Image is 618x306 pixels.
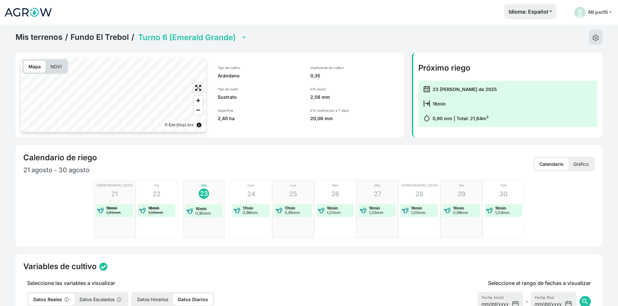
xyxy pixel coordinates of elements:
p: Datos Reales [28,293,75,305]
img: calendar [424,86,430,92]
p: 23 [200,189,208,198]
p: Lun [290,183,296,188]
strong: 17min [285,206,295,210]
p: Tipo de cultivo [218,65,303,70]
p: 0,90 mm | Total: 21,64 [433,115,489,122]
p: Datos Diarios [173,293,213,305]
p: 1,03mm [495,210,510,215]
img: water-event [444,207,450,214]
p: Mapa [24,61,46,73]
img: calendar [424,100,430,107]
div: © Esri | [165,122,193,128]
p: 1,01mm [327,210,341,215]
p: Tipo de suelo [218,87,303,91]
p: 1,00mm [148,210,163,215]
h4: Calendario de riego [23,153,97,163]
p: Calendario [535,158,568,170]
img: water-event [318,207,324,214]
p: 20,08 mm [310,115,399,122]
p: 0,99mm [453,210,468,215]
p: 28 [415,189,424,199]
button: Zoom in [193,96,203,105]
strong: 16min [195,206,206,211]
p: ETo (ayer) [310,87,399,91]
p: 2,56 mm [310,94,399,100]
p: 2,40 ha [218,115,303,122]
button: Zoom out [193,105,203,115]
p: Sustrato [218,94,303,100]
strong: 18min [453,206,464,210]
p: 1,05mm [411,210,425,215]
p: 16min [433,100,446,107]
img: Agrow Analytics [4,4,52,20]
p: NDVI [46,61,67,73]
p: 23 [PERSON_NAME] de 2025 [433,86,497,93]
img: water-event [234,207,240,214]
strong: 19min [106,206,117,210]
img: status [99,263,107,271]
canvas: Map [21,58,206,132]
p: 1,05mm [369,210,383,215]
img: User [574,7,586,18]
p: 27 [374,189,381,199]
p: 1,05mm [106,210,121,215]
span: / [65,32,68,42]
p: Sáb [201,183,207,188]
span: - [526,298,528,305]
p: Dom [248,183,255,188]
p: [DEMOGRAPHIC_DATA] [96,183,133,188]
p: Gráfico [568,158,593,170]
p: 24 [247,189,255,199]
a: Mi perfil [572,4,614,21]
p: 30 [499,189,508,199]
img: water-event [402,207,408,214]
sup: 3 [486,115,489,119]
img: water-event [139,207,146,214]
p: Mar [332,183,338,188]
p: 29 [458,189,466,199]
p: 21 agosto - 30 agosto [23,165,309,175]
h4: Variables de cultivo [23,262,97,271]
p: Vie [459,183,464,188]
strong: 19min [411,206,422,210]
img: water-event [276,207,282,214]
p: 21 [111,189,118,199]
img: water-event [186,208,193,214]
p: ETo (estimación a 7 días) [310,108,399,113]
p: Seleccione las variables a visualizar [23,279,353,287]
summary: Toggle attribution [195,121,203,129]
strong: 17min [243,206,253,210]
p: Datos Escalados [75,293,127,305]
button: Idioma: Español [504,4,556,19]
p: 0,96mm [243,210,258,215]
strong: 18min [327,206,338,210]
p: Sáb [501,183,507,188]
strong: 18min [148,206,159,210]
p: 0,95mm [285,210,300,215]
strong: 18min [495,206,506,210]
h4: Próximo riego [418,63,597,73]
img: edit [592,35,599,41]
p: [DEMOGRAPHIC_DATA] [401,183,438,188]
img: calendar [424,115,430,121]
img: water-event [97,207,104,214]
a: Mis terrenos [16,32,62,42]
p: Datos Horarios [132,293,173,305]
p: Vie [154,183,159,188]
img: water-event [360,207,366,214]
p: 22 [153,189,160,199]
p: 0,35 [310,73,399,79]
p: 0,90mm [195,211,211,216]
p: Seleccione el rango de fechas a visualizar [488,279,591,287]
p: Superficie [218,108,303,113]
span: m [482,116,489,121]
button: Enter fullscreen [193,83,203,93]
span: search [581,298,589,305]
a: MapLibre [178,123,194,127]
select: Terrain Selector [137,32,247,42]
p: 25 [289,189,297,199]
strong: 19min [369,206,380,210]
p: Mié [374,183,380,188]
p: Coeficiente de cultivo [310,65,399,70]
p: Arándano [218,73,303,79]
